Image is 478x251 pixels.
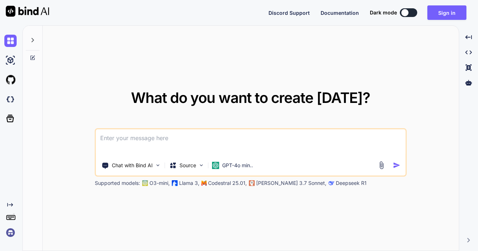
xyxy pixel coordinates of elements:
[4,35,17,47] img: chat
[268,10,310,16] span: Discord Support
[268,9,310,17] button: Discord Support
[179,162,196,169] p: Source
[336,179,367,187] p: Deepseek R1
[321,10,359,16] span: Documentation
[370,9,397,16] span: Dark mode
[95,179,140,187] p: Supported models:
[222,162,253,169] p: GPT-4o min..
[212,162,219,169] img: GPT-4o mini
[4,93,17,105] img: darkCloudIdeIcon
[256,179,326,187] p: [PERSON_NAME] 3.7 Sonnet,
[4,54,17,66] img: ai-studio
[427,5,466,20] button: Sign in
[202,181,207,186] img: Mistral-AI
[208,179,247,187] p: Codestral 25.01,
[4,226,17,239] img: signin
[149,179,170,187] p: O3-mini,
[393,161,401,169] img: icon
[377,161,386,169] img: attachment
[142,180,148,186] img: GPT-4
[112,162,153,169] p: Chat with Bind AI
[6,6,49,17] img: Bind AI
[155,162,161,168] img: Pick Tools
[321,9,359,17] button: Documentation
[172,180,178,186] img: Llama2
[179,179,199,187] p: Llama 3,
[249,180,255,186] img: claude
[198,162,204,168] img: Pick Models
[4,74,17,86] img: githubLight
[329,180,334,186] img: claude
[131,89,370,107] span: What do you want to create [DATE]?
